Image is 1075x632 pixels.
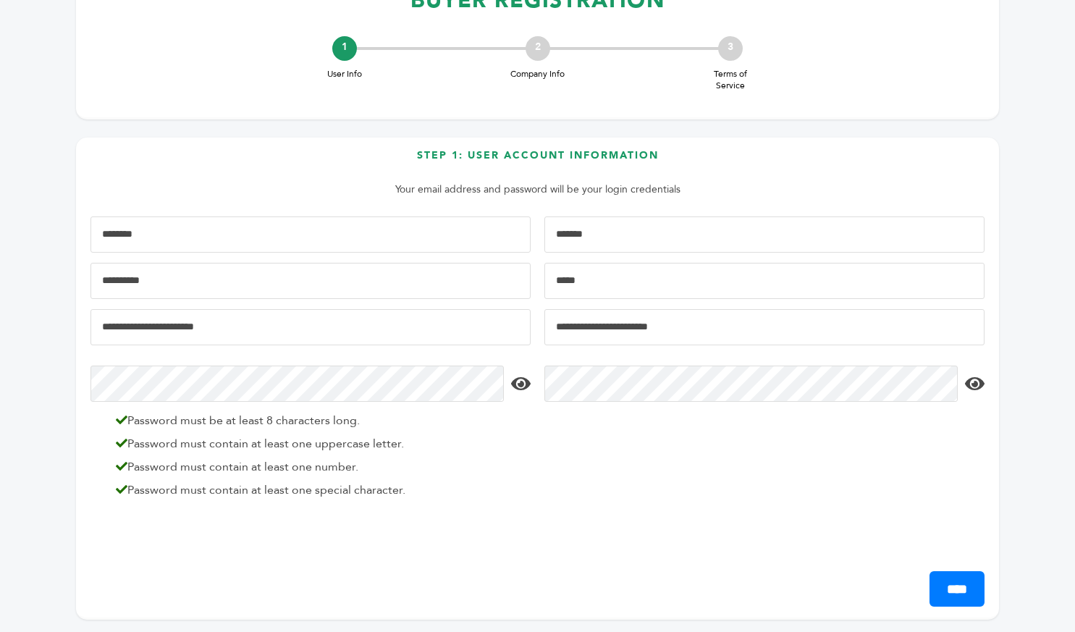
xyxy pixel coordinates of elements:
[109,435,527,452] li: Password must contain at least one uppercase letter.
[98,181,977,198] p: Your email address and password will be your login credentials
[90,309,531,345] input: Email Address*
[90,148,985,174] h3: Step 1: User Account Information
[526,36,550,61] div: 2
[701,68,759,93] span: Terms of Service
[332,36,357,61] div: 1
[90,366,504,402] input: Password*
[718,36,743,61] div: 3
[90,216,531,253] input: First Name*
[109,412,527,429] li: Password must be at least 8 characters long.
[109,458,527,476] li: Password must contain at least one number.
[316,68,374,80] span: User Info
[90,263,531,299] input: Mobile Phone Number
[109,481,527,499] li: Password must contain at least one special character.
[544,216,985,253] input: Last Name*
[544,309,985,345] input: Confirm Email Address*
[544,366,958,402] input: Confirm Password*
[90,515,311,571] iframe: reCAPTCHA
[544,263,985,299] input: Job Title*
[509,68,567,80] span: Company Info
